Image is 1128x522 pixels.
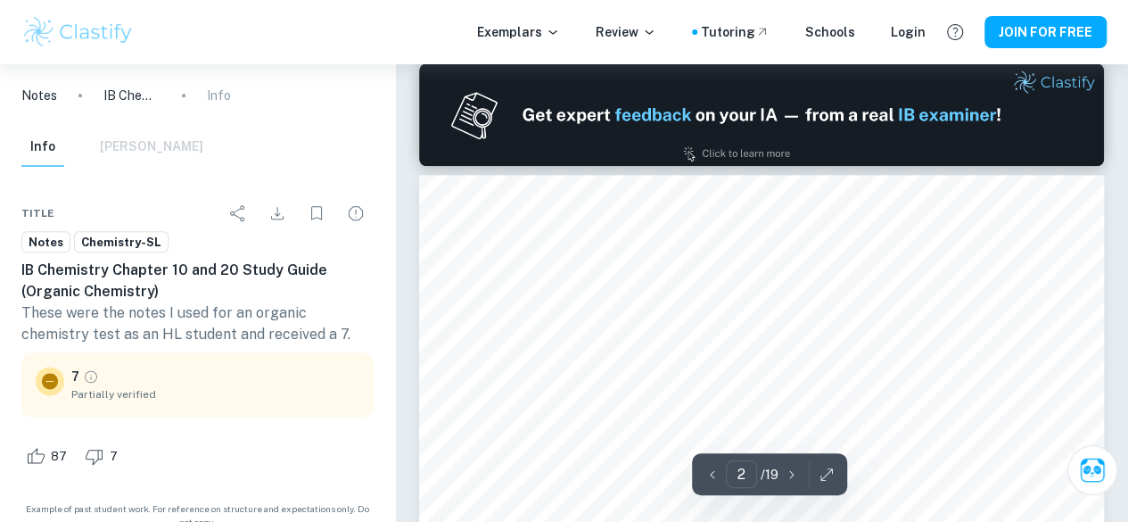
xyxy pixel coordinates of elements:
button: Help and Feedback [940,17,970,47]
p: Info [207,86,231,105]
a: Login [891,22,926,42]
p: These were the notes I used for an organic chemistry test as an HL student and received a 7. [21,302,374,345]
button: Info [21,128,64,167]
div: Share [220,195,256,231]
div: Download [259,195,295,231]
span: Title [21,205,54,221]
a: Notes [21,231,70,253]
a: Grade partially verified [83,369,99,385]
p: / 19 [761,465,778,485]
button: Ask Clai [1067,445,1117,495]
div: Like [21,442,77,470]
span: 7 [100,448,128,466]
div: Report issue [338,195,374,231]
span: Notes [22,234,70,252]
a: Notes [21,86,57,105]
a: Chemistry-SL [74,231,169,253]
button: JOIN FOR FREE [984,16,1107,48]
a: Tutoring [701,22,770,42]
p: Review [596,22,656,42]
span: Partially verified [71,386,359,402]
div: Bookmark [299,195,334,231]
a: Schools [805,22,855,42]
p: IB Chemistry Chapter 10 and 20 Study Guide (Organic Chemistry) [103,86,161,105]
img: Clastify logo [21,14,135,50]
img: Ad [419,63,1104,166]
h6: IB Chemistry Chapter 10 and 20 Study Guide (Organic Chemistry) [21,260,374,302]
p: 7 [71,367,79,386]
p: Exemplars [477,22,560,42]
span: 87 [41,448,77,466]
div: Dislike [80,442,128,470]
span: Chemistry-SL [75,234,168,252]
